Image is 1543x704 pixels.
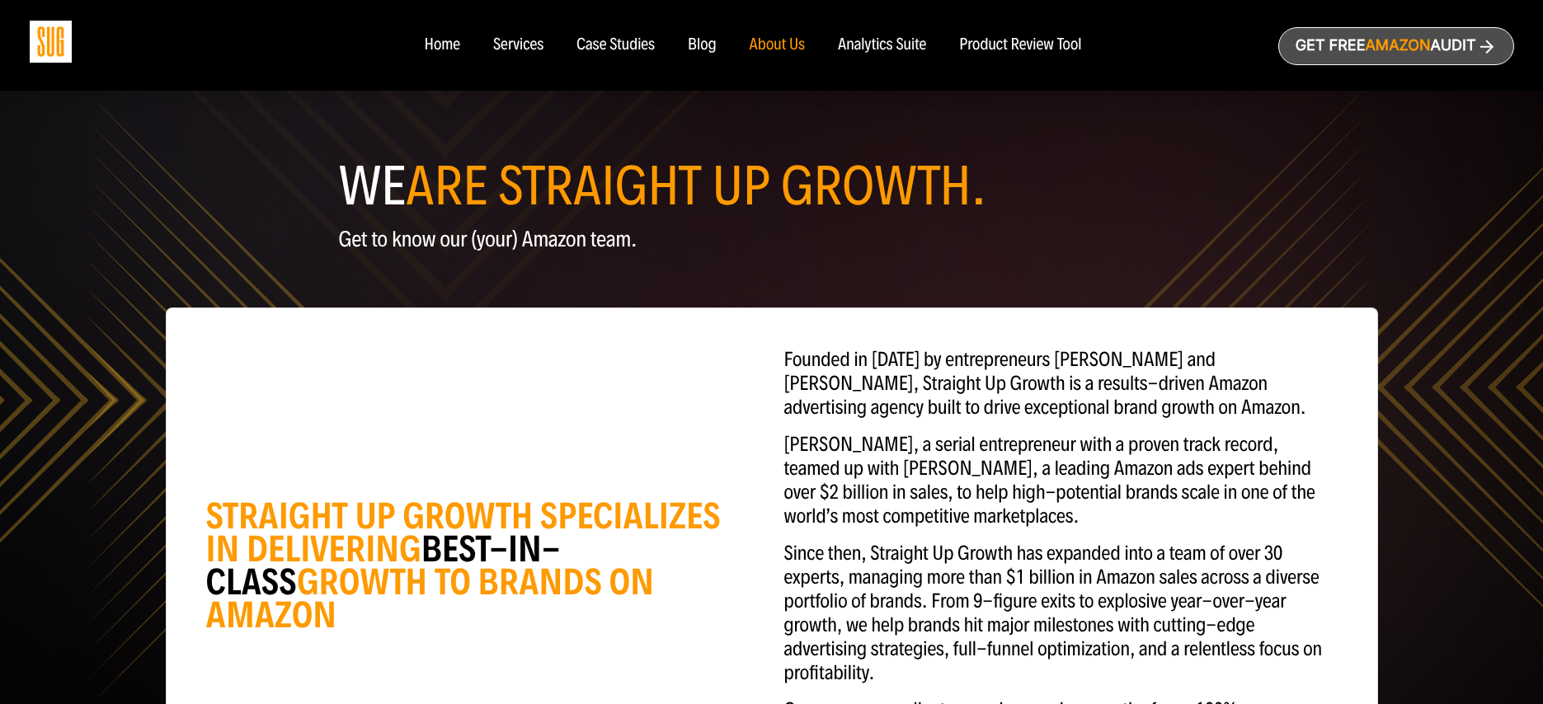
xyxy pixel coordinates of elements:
[339,228,1205,251] p: Get to know our (your) Amazon team.
[339,162,1205,211] h1: WE
[784,348,1338,420] p: Founded in [DATE] by entrepreneurs [PERSON_NAME] and [PERSON_NAME], Straight Up Growth is a resul...
[959,36,1081,54] a: Product Review Tool
[1278,27,1514,65] a: Get freeAmazonAudit
[688,36,717,54] a: Blog
[784,542,1338,685] p: Since then, Straight Up Growth has expanded into a team of over 30 experts, managing more than $1...
[206,500,760,631] div: STRAIGHT UP GROWTH SPECIALIZES IN DELIVERING GROWTH TO BRANDS ON AMAZON
[1365,37,1430,54] span: Amazon
[576,36,655,54] a: Case Studies
[206,527,561,604] span: BEST-IN-CLASS
[424,36,459,54] a: Home
[406,153,986,219] span: ARE STRAIGHT UP GROWTH.
[784,433,1338,528] p: [PERSON_NAME], a serial entrepreneur with a proven track record, teamed up with [PERSON_NAME], a ...
[30,21,72,63] img: Sug
[750,36,806,54] a: About Us
[838,36,926,54] a: Analytics Suite
[493,36,543,54] a: Services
